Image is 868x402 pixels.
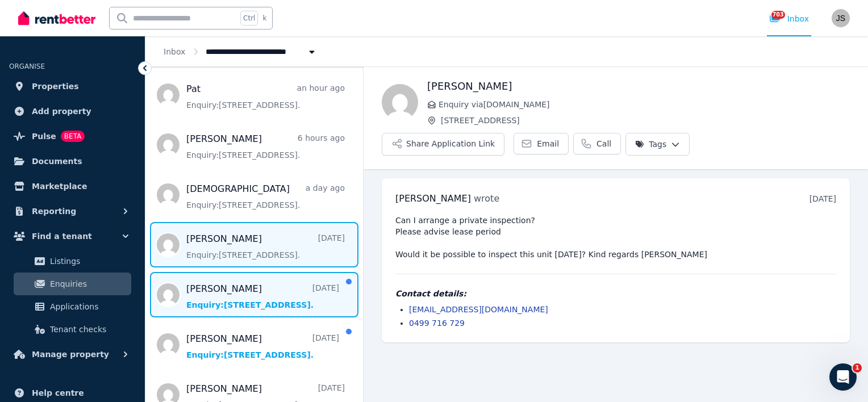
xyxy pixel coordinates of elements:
span: Manage property [32,347,109,361]
a: Inbox [164,47,185,56]
a: Marketplace [9,175,136,198]
span: k [262,14,266,23]
nav: Breadcrumb [145,36,336,66]
span: 1 [853,363,862,372]
iframe: Intercom live chat [829,363,857,391]
span: Tenant checks [50,323,127,336]
a: Properties [9,75,136,98]
a: Add property [9,100,136,123]
span: Email [537,138,559,149]
span: 703 [771,11,785,19]
a: Patan hour agoEnquiry:[STREET_ADDRESS]. [186,82,345,111]
img: Allan Gomes [382,84,418,120]
a: Email [514,133,569,154]
span: Find a tenant [32,229,92,243]
span: Add property [32,104,91,118]
a: Listings [14,250,131,273]
a: [PERSON_NAME]6 hours agoEnquiry:[STREET_ADDRESS]. [186,132,345,161]
pre: Can I arrange a private inspection? Please advise lease period Would it be possible to inspect th... [395,215,836,260]
h1: [PERSON_NAME] [427,78,850,94]
span: Applications [50,300,127,313]
span: BETA [61,131,85,142]
a: [PERSON_NAME][DATE]Enquiry:[STREET_ADDRESS]. [186,282,339,311]
span: Call [596,138,611,149]
a: 0499 716 729 [409,319,465,328]
span: Enquiries [50,277,127,291]
div: Inbox [769,13,809,24]
a: Documents [9,150,136,173]
span: wrote [474,193,499,204]
span: [PERSON_NAME] [395,193,471,204]
a: Enquiries [14,273,131,295]
span: Tags [635,139,666,150]
a: Applications [14,295,131,318]
a: [EMAIL_ADDRESS][DOMAIN_NAME] [409,305,548,314]
span: Enquiry via [DOMAIN_NAME] [439,99,850,110]
img: Janette Steele [832,9,850,27]
a: PulseBETA [9,125,136,148]
span: Listings [50,254,127,268]
button: Find a tenant [9,225,136,248]
span: Marketplace [32,179,87,193]
span: Reporting [32,204,76,218]
span: Pulse [32,129,56,143]
h4: Contact details: [395,288,836,299]
span: Help centre [32,386,84,400]
time: [DATE] [809,194,836,203]
span: Ctrl [240,11,258,26]
a: [PERSON_NAME][DATE]Enquiry:[STREET_ADDRESS]. [186,332,339,361]
a: [PERSON_NAME][DATE]Enquiry:[STREET_ADDRESS]. [186,232,345,261]
span: Properties [32,79,79,93]
a: Call [573,133,621,154]
span: ORGANISE [9,62,45,70]
button: Share Application Link [382,133,504,156]
img: RentBetter [18,10,95,27]
a: [DEMOGRAPHIC_DATA]a day agoEnquiry:[STREET_ADDRESS]. [186,182,345,211]
button: Reporting [9,200,136,223]
button: Tags [625,133,690,156]
span: [STREET_ADDRESS] [441,115,850,126]
span: Documents [32,154,82,168]
a: Tenant checks [14,318,131,341]
button: Manage property [9,343,136,366]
